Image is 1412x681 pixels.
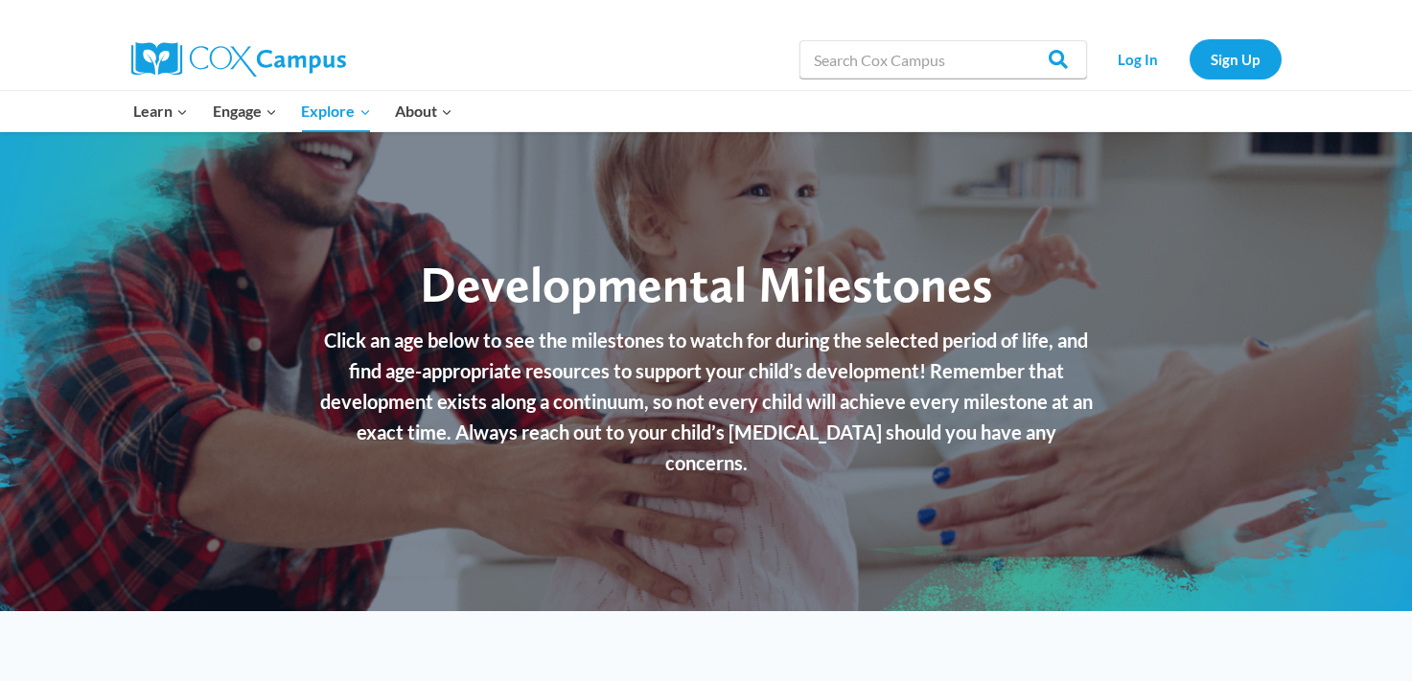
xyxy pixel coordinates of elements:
a: Sign Up [1190,39,1282,79]
nav: Secondary Navigation [1097,39,1282,79]
nav: Primary Navigation [122,91,465,131]
input: Search Cox Campus [799,40,1087,79]
span: About [395,99,452,124]
a: Log In [1097,39,1180,79]
span: Explore [301,99,370,124]
span: Engage [213,99,277,124]
span: Learn [133,99,188,124]
p: Click an age below to see the milestones to watch for during the selected period of life, and fin... [318,325,1095,478]
span: Developmental Milestones [420,254,992,314]
img: Cox Campus [131,42,346,77]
